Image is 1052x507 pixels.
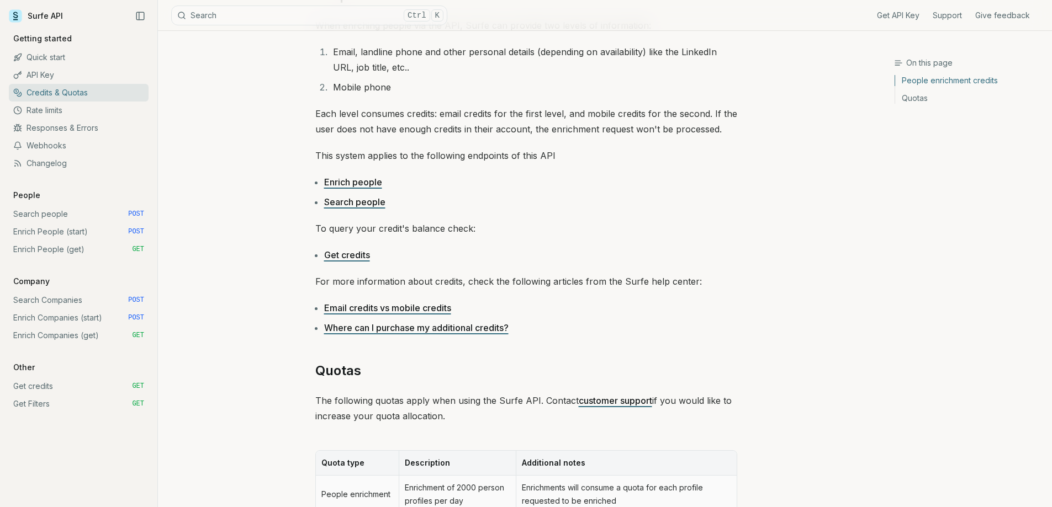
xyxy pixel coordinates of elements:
[9,362,39,373] p: Other
[324,249,370,260] a: Get credits
[877,10,919,21] a: Get API Key
[132,382,144,391] span: GET
[324,196,385,207] a: Search people
[579,395,652,406] a: customer support
[9,377,149,395] a: Get credits GET
[9,309,149,327] a: Enrich Companies (start) POST
[315,274,737,289] p: For more information about credits, check the following articles from the Surfe help center:
[516,451,736,476] th: Additional notes
[404,9,430,22] kbd: Ctrl
[9,84,149,102] a: Credits & Quotas
[132,245,144,254] span: GET
[9,241,149,258] a: Enrich People (get) GET
[128,313,144,322] span: POST
[9,137,149,154] a: Webhooks
[128,210,144,218] span: POST
[315,106,737,137] p: Each level consumes credits: email credits for the first level, and mobile credits for the second...
[330,44,737,75] li: Email, landline phone and other personal details (depending on availability) like the LinkedIn UR...
[128,296,144,305] span: POST
[9,190,45,201] p: People
[9,33,76,44] p: Getting started
[9,223,149,241] a: Enrich People (start) POST
[9,119,149,137] a: Responses & Errors
[330,79,737,95] li: Mobile phone
[315,221,737,236] p: To query your credit's balance check:
[9,154,149,172] a: Changelog
[9,66,149,84] a: API Key
[894,57,1043,68] h3: On this page
[895,75,1043,89] a: People enrichment credits
[9,102,149,119] a: Rate limits
[9,291,149,309] a: Search Companies POST
[431,9,443,22] kbd: K
[9,205,149,223] a: Search people POST
[132,399,144,408] span: GET
[324,302,451,313] a: Email credits vs mobile credits
[315,393,737,424] p: The following quotas apply when using the Surfe API. Contact if you would like to increase your q...
[895,89,1043,104] a: Quotas
[9,327,149,344] a: Enrich Companies (get) GET
[132,331,144,340] span: GET
[9,8,63,24] a: Surfe API
[9,49,149,66] a: Quick start
[316,451,399,476] th: Quota type
[399,451,516,476] th: Description
[171,6,447,25] button: SearchCtrlK
[9,276,54,287] p: Company
[975,10,1030,21] a: Give feedback
[9,395,149,413] a: Get Filters GET
[128,227,144,236] span: POST
[324,177,382,188] a: Enrich people
[132,8,149,24] button: Collapse Sidebar
[324,322,509,333] a: Where can I purchase my additional credits?
[315,362,361,380] a: Quotas
[315,148,737,163] p: This system applies to the following endpoints of this API
[933,10,962,21] a: Support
